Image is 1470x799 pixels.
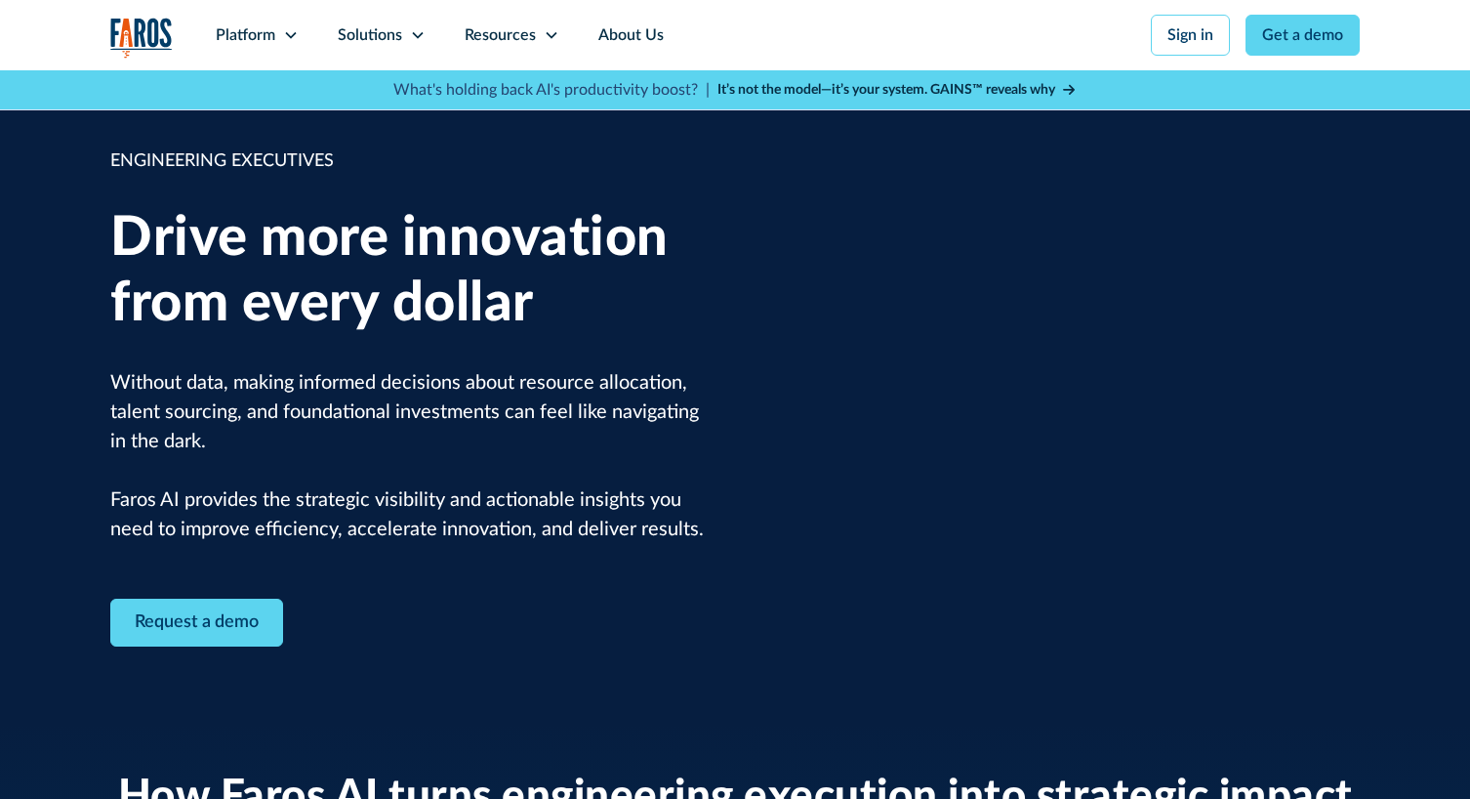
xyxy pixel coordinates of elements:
a: Sign in [1151,15,1230,56]
a: Get a demo [1245,15,1360,56]
div: Platform [216,23,275,47]
a: home [110,18,173,58]
h1: Drive more innovation from every dollar [110,206,706,337]
img: Logo of the analytics and reporting company Faros. [110,18,173,58]
p: What's holding back AI's productivity boost? | [393,78,710,102]
div: ENGINEERING EXECUTIVES [110,148,706,175]
p: Without data, making informed decisions about resource allocation, talent sourcing, and foundatio... [110,368,706,544]
div: Resources [465,23,536,47]
a: It’s not the model—it’s your system. GAINS™ reveals why [717,80,1077,101]
strong: It’s not the model—it’s your system. GAINS™ reveals why [717,83,1055,97]
div: Solutions [338,23,402,47]
a: Contact Modal [110,599,283,647]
